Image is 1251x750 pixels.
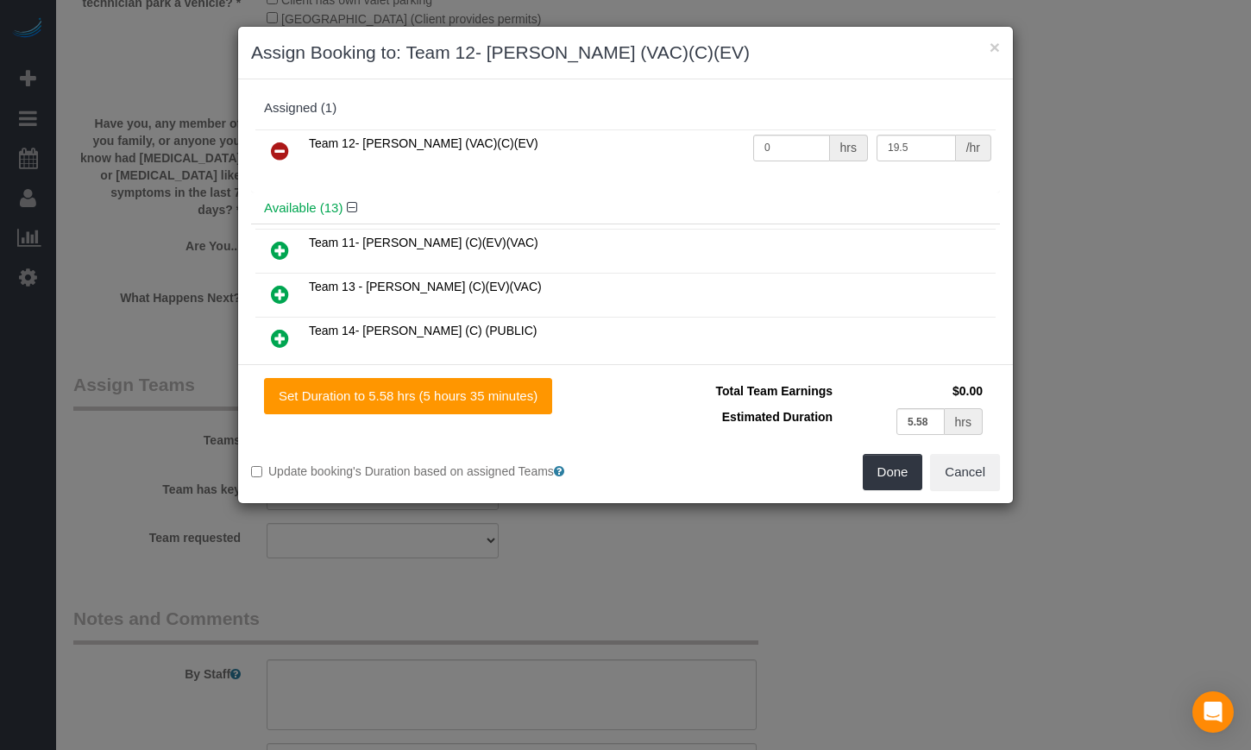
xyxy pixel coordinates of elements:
[830,135,868,161] div: hrs
[1192,691,1234,733] div: Open Intercom Messenger
[251,466,262,477] input: Update booking's Duration based on assigned Teams
[837,378,987,404] td: $0.00
[309,136,538,150] span: Team 12- [PERSON_NAME] (VAC)(C)(EV)
[945,408,983,435] div: hrs
[309,236,538,249] span: Team 11- [PERSON_NAME] (C)(EV)(VAC)
[264,201,987,216] h4: Available (13)
[638,378,837,404] td: Total Team Earnings
[251,463,613,480] label: Update booking's Duration based on assigned Teams
[863,454,923,490] button: Done
[251,40,1000,66] h3: Assign Booking to: Team 12- [PERSON_NAME] (VAC)(C)(EV)
[956,135,991,161] div: /hr
[309,280,542,293] span: Team 13 - [PERSON_NAME] (C)(EV)(VAC)
[722,410,833,424] span: Estimated Duration
[930,454,1000,490] button: Cancel
[264,378,552,414] button: Set Duration to 5.58 hrs (5 hours 35 minutes)
[309,324,537,337] span: Team 14- [PERSON_NAME] (C) (PUBLIC)
[264,101,987,116] div: Assigned (1)
[990,38,1000,56] button: ×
